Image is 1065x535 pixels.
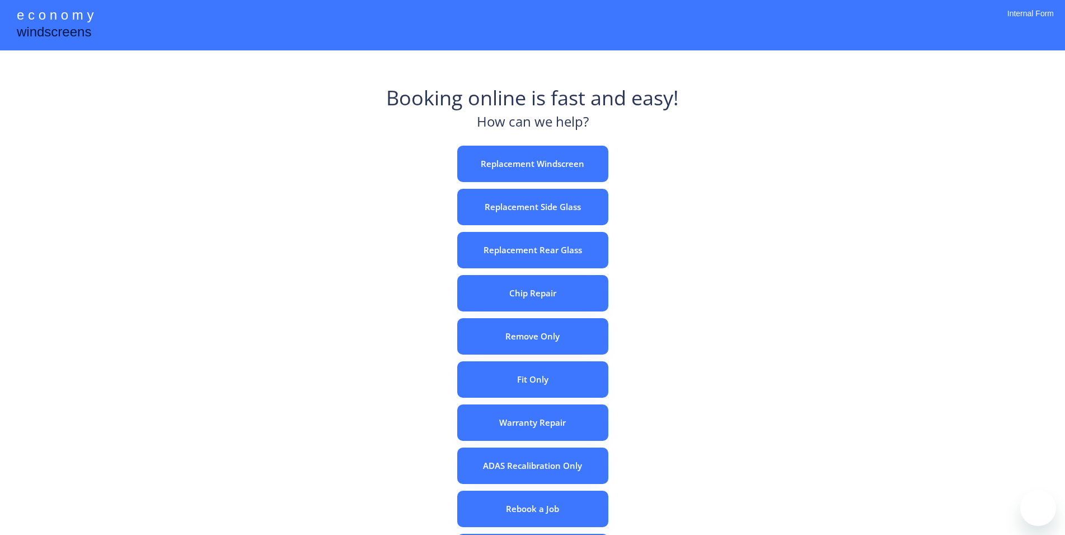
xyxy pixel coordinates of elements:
[457,318,608,355] button: Remove Only
[477,112,589,137] div: How can we help?
[457,361,608,398] button: Fit Only
[457,189,608,225] button: Replacement Side Glass
[457,404,608,441] button: Warranty Repair
[386,84,679,112] div: Booking online is fast and easy!
[1007,8,1054,34] div: Internal Form
[457,275,608,311] button: Chip Repair
[1020,490,1056,526] iframe: Button to launch messaging window
[457,232,608,268] button: Replacement Rear Glass
[457,146,608,182] button: Replacement Windscreen
[457,491,608,527] button: Rebook a Job
[457,448,608,484] button: ADAS Recalibration Only
[17,22,91,44] div: windscreens
[17,6,93,27] div: e c o n o m y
